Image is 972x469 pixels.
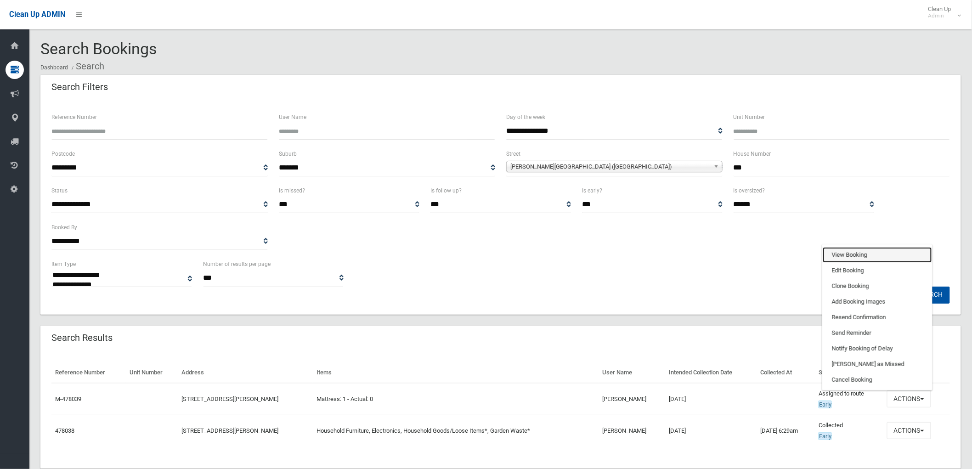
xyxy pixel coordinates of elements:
[126,362,178,383] th: Unit Number
[823,341,932,356] a: Notify Booking of Delay
[51,112,97,122] label: Reference Number
[51,222,77,232] label: Booked By
[182,427,279,434] a: [STREET_ADDRESS][PERSON_NAME]
[51,362,126,383] th: Reference Number
[823,372,932,388] a: Cancel Booking
[40,78,119,96] header: Search Filters
[279,149,297,159] label: Suburb
[599,415,665,446] td: [PERSON_NAME]
[69,58,104,75] li: Search
[665,383,757,415] td: [DATE]
[55,396,81,402] a: M-478039
[430,186,462,196] label: Is follow up?
[51,149,75,159] label: Postcode
[823,310,932,325] a: Resend Confirmation
[313,415,599,446] td: Household Furniture, Electronics, Household Goods/Loose Items*, Garden Waste*
[506,112,545,122] label: Day of the week
[182,396,279,402] a: [STREET_ADDRESS][PERSON_NAME]
[599,362,665,383] th: User Name
[9,10,65,19] span: Clean Up ADMIN
[55,427,74,434] a: 478038
[823,247,932,263] a: View Booking
[506,149,520,159] label: Street
[823,263,932,278] a: Edit Booking
[815,415,883,446] td: Collected
[823,278,932,294] a: Clone Booking
[279,186,305,196] label: Is missed?
[313,383,599,415] td: Mattress: 1 - Actual: 0
[887,390,931,407] button: Actions
[823,325,932,341] a: Send Reminder
[178,362,313,383] th: Address
[815,362,883,383] th: Status
[819,432,832,440] span: Early
[887,422,931,439] button: Actions
[734,186,765,196] label: Is oversized?
[665,415,757,446] td: [DATE]
[757,415,815,446] td: [DATE] 6:29am
[823,356,932,372] a: [PERSON_NAME] as Missed
[51,186,68,196] label: Status
[734,112,765,122] label: Unit Number
[757,362,815,383] th: Collected At
[40,329,124,347] header: Search Results
[40,40,157,58] span: Search Bookings
[582,186,602,196] label: Is early?
[924,6,961,19] span: Clean Up
[823,294,932,310] a: Add Booking Images
[313,362,599,383] th: Items
[599,383,665,415] td: [PERSON_NAME]
[279,112,306,122] label: User Name
[819,401,832,408] span: Early
[40,64,68,71] a: Dashboard
[203,259,271,269] label: Number of results per page
[51,259,76,269] label: Item Type
[734,149,771,159] label: House Number
[665,362,757,383] th: Intended Collection Date
[510,161,710,172] span: [PERSON_NAME][GEOGRAPHIC_DATA] ([GEOGRAPHIC_DATA])
[815,383,883,415] td: Assigned to route
[928,12,951,19] small: Admin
